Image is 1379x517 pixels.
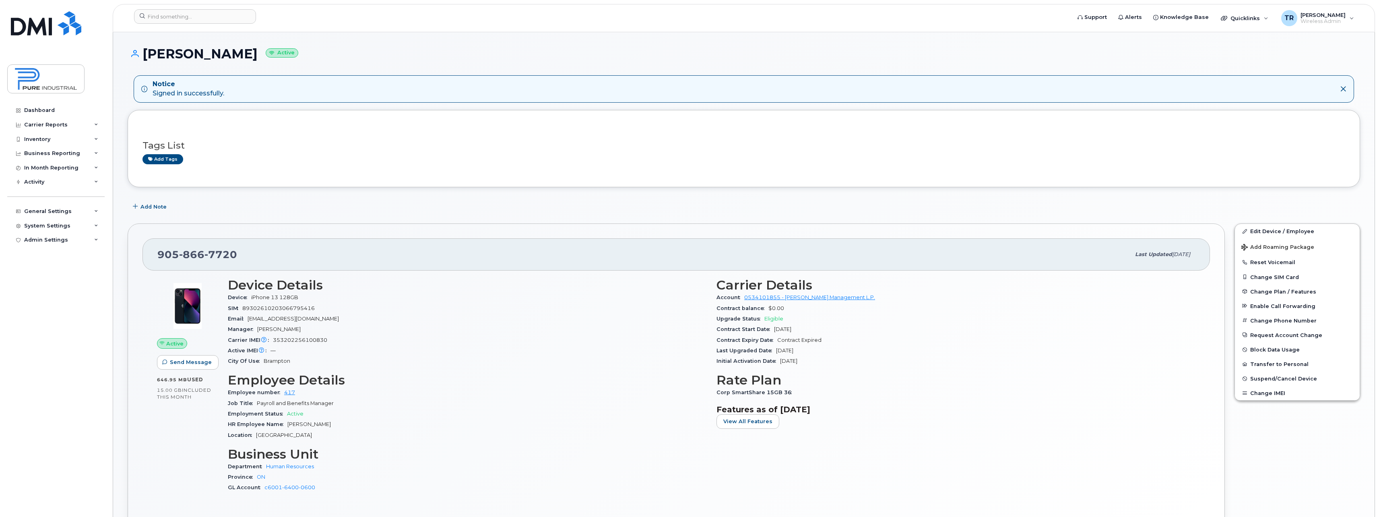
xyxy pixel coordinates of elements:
span: — [270,347,276,354]
span: Contract Expired [777,337,822,343]
span: Contract Start Date [716,326,774,332]
span: Department [228,463,266,469]
span: Send Message [170,358,212,366]
span: used [187,376,203,383]
img: image20231002-3703462-1ig824h.jpeg [163,282,212,330]
a: 0534101855 - [PERSON_NAME] Management L.P. [744,294,875,300]
span: Province [228,474,257,480]
span: Change Plan / Features [1250,288,1316,294]
a: ON [257,474,265,480]
span: Manager [228,326,257,332]
span: Account [716,294,744,300]
span: HR Employee Name [228,421,287,427]
small: Active [266,48,298,58]
button: Reset Voicemail [1235,255,1360,269]
span: Eligible [764,316,783,322]
span: Job Title [228,400,257,406]
span: Add Note [140,203,167,211]
span: [DATE] [780,358,797,364]
span: View All Features [723,418,772,425]
span: Suspend/Cancel Device [1250,376,1317,382]
span: [PERSON_NAME] [287,421,331,427]
button: Suspend/Cancel Device [1235,371,1360,386]
span: included this month [157,387,211,400]
span: GL Account [228,484,264,490]
button: Add Note [128,199,173,214]
span: 15.00 GB [157,387,182,393]
span: Last updated [1135,251,1172,257]
span: Employee number [228,389,284,395]
span: Active IMEI [228,347,270,354]
a: 417 [284,389,295,395]
span: [DATE] [776,347,793,354]
button: Change IMEI [1235,386,1360,400]
span: Last Upgraded Date [716,347,776,354]
span: [PERSON_NAME] [257,326,301,332]
span: Contract Expiry Date [716,337,777,343]
button: Request Account Change [1235,328,1360,342]
span: Employment Status [228,411,287,417]
button: Transfer to Personal [1235,357,1360,371]
h1: [PERSON_NAME] [128,47,1360,61]
button: Add Roaming Package [1235,238,1360,255]
span: Enable Call Forwarding [1250,303,1315,309]
strong: Notice [153,80,224,89]
span: Initial Activation Date [716,358,780,364]
a: c6001-6400-0600 [264,484,315,490]
span: Location [228,432,256,438]
a: Human Resources [266,463,314,469]
span: $0.00 [768,305,784,311]
span: Upgrade Status [716,316,764,322]
a: Add tags [142,154,183,164]
span: 866 [179,248,204,261]
span: 905 [157,248,237,261]
span: 646.95 MB [157,377,187,383]
h3: Rate Plan [716,373,1195,387]
span: [DATE] [1172,251,1190,257]
span: Corp SmartShare 15GB 36 [716,389,796,395]
span: Device [228,294,251,300]
span: Brampton [264,358,290,364]
span: 7720 [204,248,237,261]
span: Carrier IMEI [228,337,273,343]
span: [EMAIL_ADDRESS][DOMAIN_NAME] [248,316,339,322]
h3: Device Details [228,278,707,292]
button: Send Message [157,355,219,370]
span: 89302610203066795416 [242,305,315,311]
span: iPhone 13 128GB [251,294,298,300]
span: [DATE] [774,326,791,332]
h3: Tags List [142,141,1345,151]
span: Active [287,411,303,417]
button: Change SIM Card [1235,270,1360,284]
span: [GEOGRAPHIC_DATA] [256,432,312,438]
span: Add Roaming Package [1241,244,1314,252]
button: Change Plan / Features [1235,284,1360,299]
button: Enable Call Forwarding [1235,299,1360,313]
span: 353202256100830 [273,337,327,343]
span: Payroll and Benefits Manager [257,400,334,406]
h3: Employee Details [228,373,707,387]
h3: Features as of [DATE] [716,405,1195,414]
button: View All Features [716,414,779,429]
span: Contract balance [716,305,768,311]
a: Edit Device / Employee [1235,224,1360,238]
h3: Business Unit [228,447,707,461]
span: Active [166,340,184,347]
h3: Carrier Details [716,278,1195,292]
button: Change Phone Number [1235,313,1360,328]
span: Email [228,316,248,322]
div: Signed in successfully. [153,80,224,98]
button: Block Data Usage [1235,342,1360,357]
span: City Of Use [228,358,264,364]
span: SIM [228,305,242,311]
